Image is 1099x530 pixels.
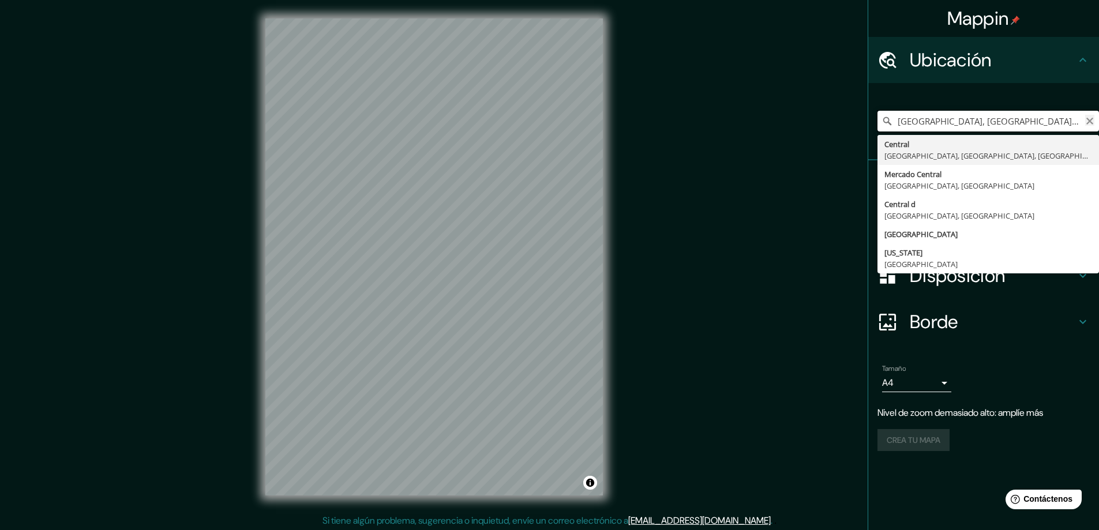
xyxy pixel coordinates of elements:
font: [GEOGRAPHIC_DATA], [GEOGRAPHIC_DATA] [884,181,1034,191]
button: Claro [1085,115,1094,126]
font: [US_STATE] [884,247,922,258]
font: Central d [884,199,916,209]
font: Borde [910,310,958,334]
font: Central [884,139,909,149]
div: Patas [868,160,1099,206]
input: Elige tu ciudad o zona [877,111,1099,131]
font: Mercado Central [884,169,942,179]
font: A4 [882,377,894,389]
font: Nivel de zoom demasiado alto: amplíe más [877,407,1043,419]
font: Tamaño [882,364,906,373]
div: Ubicación [868,37,1099,83]
font: [GEOGRAPHIC_DATA] [884,229,958,239]
canvas: Mapa [265,18,603,495]
div: A4 [882,374,951,392]
font: Si tiene algún problema, sugerencia o inquietud, envíe un correo electrónico a [322,514,628,527]
font: . [771,514,772,527]
font: Disposición [910,264,1005,288]
font: [GEOGRAPHIC_DATA], [GEOGRAPHIC_DATA] [884,211,1034,221]
font: [GEOGRAPHIC_DATA] [884,259,958,269]
div: Estilo [868,206,1099,253]
div: Borde [868,299,1099,345]
img: pin-icon.png [1011,16,1020,25]
font: Ubicación [910,48,992,72]
font: . [774,514,777,527]
iframe: Lanzador de widgets de ayuda [996,485,1086,517]
font: . [772,514,774,527]
font: Mappin [947,6,1009,31]
div: Disposición [868,253,1099,299]
button: Activar o desactivar atribución [583,476,597,490]
a: [EMAIL_ADDRESS][DOMAIN_NAME] [628,514,771,527]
